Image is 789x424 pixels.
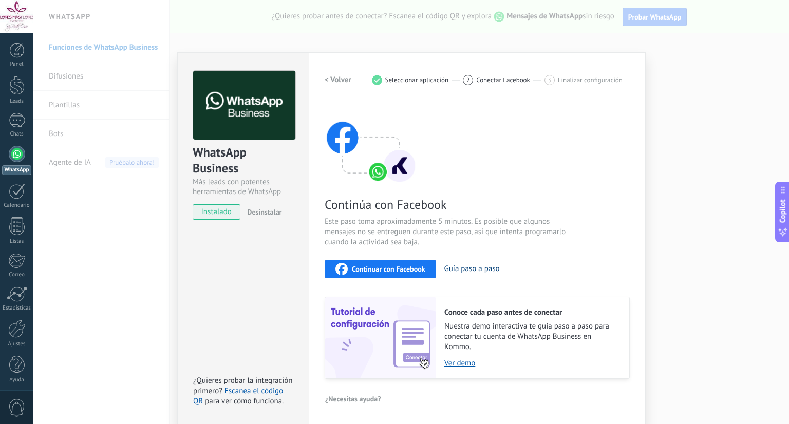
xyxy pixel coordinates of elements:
[2,341,32,348] div: Ajustes
[444,321,619,352] span: Nuestra demo interactiva te guía paso a paso para conectar tu cuenta de WhatsApp Business en Kommo.
[444,358,619,368] a: Ver demo
[193,177,294,197] div: Más leads con potentes herramientas de WhatsApp
[325,260,436,278] button: Continuar con Facebook
[325,102,417,184] img: connect with facebook
[2,377,32,383] div: Ayuda
[2,61,32,68] div: Panel
[193,386,283,406] a: Escanea el código QR
[352,265,425,273] span: Continuar con Facebook
[444,307,619,317] h2: Conoce cada paso antes de conectar
[193,144,294,177] div: WhatsApp Business
[193,71,295,140] img: logo_main.png
[325,395,381,402] span: ¿Necesitas ayuda?
[444,264,500,274] button: Guía paso a paso
[778,200,788,223] span: Copilot
[193,204,240,220] span: instalado
[325,75,351,85] h2: < Volver
[243,204,281,220] button: Desinstalar
[2,272,32,278] div: Correo
[325,71,351,89] button: < Volver
[385,76,449,84] span: Seleccionar aplicación
[2,131,32,138] div: Chats
[466,75,470,84] span: 2
[476,76,530,84] span: Conectar Facebook
[205,396,284,406] span: para ver cómo funciona.
[325,391,382,407] button: ¿Necesitas ayuda?
[193,376,293,396] span: ¿Quieres probar la integración primero?
[247,207,281,217] span: Desinstalar
[325,197,569,213] span: Continúa con Facebook
[558,76,623,84] span: Finalizar configuración
[2,238,32,245] div: Listas
[2,98,32,105] div: Leads
[2,305,32,312] div: Estadísticas
[2,165,31,175] div: WhatsApp
[2,202,32,209] div: Calendario
[548,75,551,84] span: 3
[325,217,569,247] span: Este paso toma aproximadamente 5 minutos. Es posible que algunos mensajes no se entreguen durante...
